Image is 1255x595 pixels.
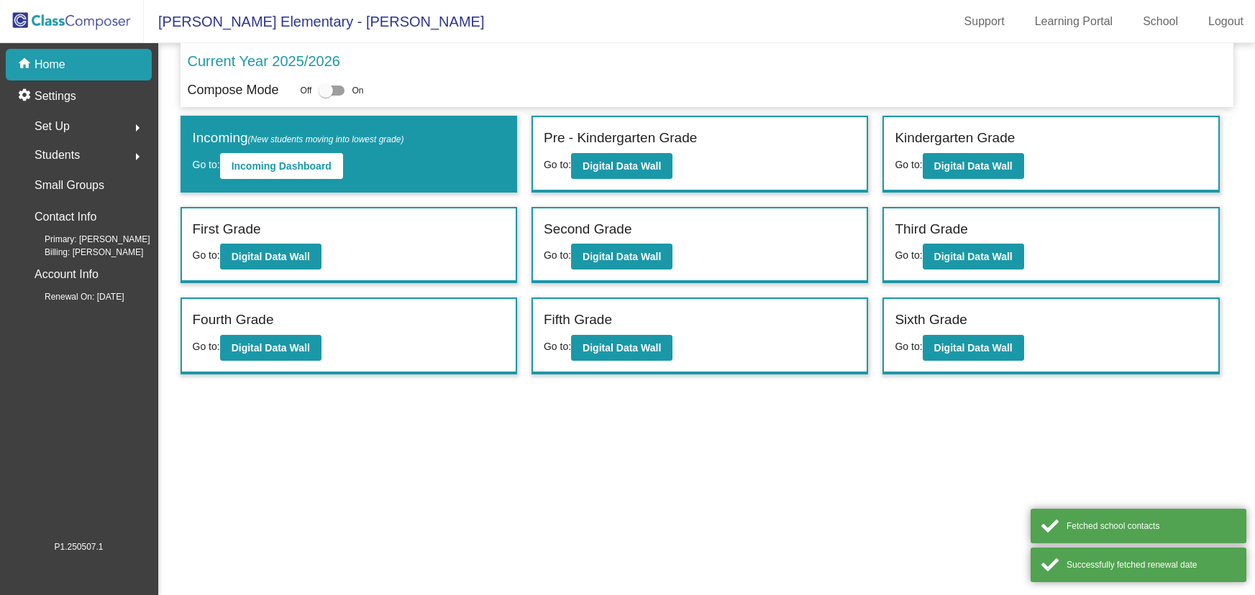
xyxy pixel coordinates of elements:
span: Students [35,145,80,165]
p: Home [35,56,65,73]
label: First Grade [193,219,261,240]
p: Settings [35,88,76,105]
a: Support [953,10,1016,33]
p: Contact Info [35,207,96,227]
button: Digital Data Wall [220,244,321,269]
b: Digital Data Wall [934,342,1013,354]
p: Account Info [35,264,99,285]
span: Primary: [PERSON_NAME] [22,233,150,246]
span: Go to: [895,159,922,170]
p: Small Groups [35,175,104,195]
label: Kindergarten Grade [895,128,1015,149]
mat-icon: arrow_right [129,148,146,165]
b: Digital Data Wall [232,251,310,262]
span: Go to: [544,159,571,170]
button: Digital Data Wall [571,244,672,269]
a: School [1131,10,1190,33]
b: Digital Data Wall [583,160,661,172]
label: Fourth Grade [193,310,274,331]
label: Second Grade [544,219,632,240]
b: Digital Data Wall [583,251,661,262]
span: Go to: [544,341,571,352]
b: Digital Data Wall [934,160,1013,172]
button: Digital Data Wall [923,153,1024,179]
span: On [352,84,363,97]
b: Digital Data Wall [583,342,661,354]
p: Compose Mode [188,80,279,100]
span: Go to: [895,341,922,352]
span: Go to: [544,249,571,261]
mat-icon: settings [17,88,35,105]
button: Digital Data Wall [571,153,672,179]
span: Go to: [193,341,220,352]
div: Fetched school contacts [1067,520,1236,532]
span: Renewal On: [DATE] [22,290,124,303]
button: Digital Data Wall [220,335,321,361]
span: Billing: [PERSON_NAME] [22,246,143,259]
a: Logout [1197,10,1255,33]
a: Learning Portal [1023,10,1125,33]
span: (New students moving into lowest grade) [248,134,404,144]
label: Third Grade [895,219,967,240]
span: [PERSON_NAME] Elementary - [PERSON_NAME] [144,10,484,33]
span: Go to: [193,159,220,170]
label: Fifth Grade [544,310,612,331]
p: Current Year 2025/2026 [188,50,340,72]
span: Off [301,84,312,97]
label: Sixth Grade [895,310,967,331]
b: Digital Data Wall [934,251,1013,262]
div: Successfully fetched renewal date [1067,558,1236,571]
label: Incoming [193,128,404,149]
span: Go to: [193,249,220,261]
button: Digital Data Wall [923,244,1024,269]
mat-icon: home [17,56,35,73]
button: Incoming Dashboard [220,153,343,179]
button: Digital Data Wall [923,335,1024,361]
label: Pre - Kindergarten Grade [544,128,697,149]
span: Set Up [35,116,70,137]
mat-icon: arrow_right [129,119,146,137]
button: Digital Data Wall [571,335,672,361]
b: Incoming Dashboard [232,160,332,172]
span: Go to: [895,249,922,261]
b: Digital Data Wall [232,342,310,354]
